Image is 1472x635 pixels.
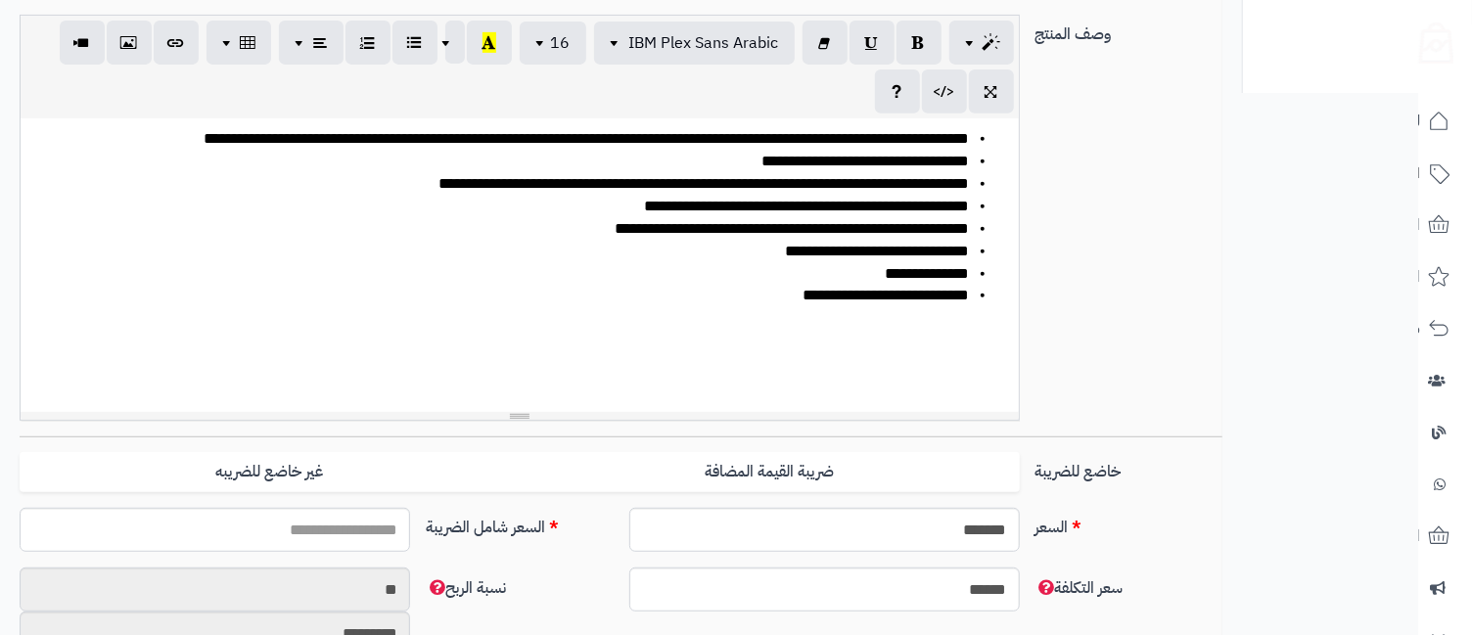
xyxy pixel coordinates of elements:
[1028,452,1231,483] label: خاضع للضريبة
[520,452,1020,492] label: ضريبة القيمة المضافة
[20,452,520,492] label: غير خاضع للضريبه
[520,22,586,65] button: 16
[594,22,795,65] button: IBM Plex Sans Arabic
[1028,508,1231,539] label: السعر
[418,508,621,539] label: السعر شامل الضريبة
[629,31,779,55] span: IBM Plex Sans Arabic
[551,31,571,55] span: 16
[1035,576,1124,600] span: سعر التكلفة
[1028,15,1231,46] label: وصف المنتج
[426,576,506,600] span: نسبة الربح
[1406,15,1453,64] img: logo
